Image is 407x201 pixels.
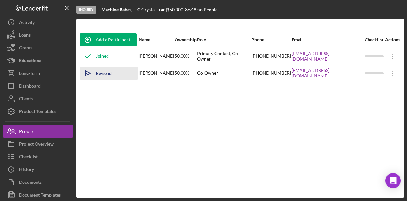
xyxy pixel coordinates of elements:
[3,41,73,54] button: Grants
[19,176,42,190] div: Documents
[3,80,73,92] button: Dashboard
[3,16,73,29] button: Activity
[197,48,251,64] div: Primary Contact, Co-Owner
[292,37,364,42] div: Email
[197,65,251,81] div: Co-Owner
[19,163,34,177] div: History
[19,29,31,43] div: Loans
[19,16,35,30] div: Activity
[3,163,73,176] button: History
[3,150,73,163] button: Checklist
[185,7,191,12] div: 8 %
[141,7,167,12] div: Crystal Tran |
[19,138,54,152] div: Project Overview
[292,51,364,61] a: [EMAIL_ADDRESS][DOMAIN_NAME]
[175,65,197,81] div: 50.00%
[139,37,174,42] div: Name
[365,37,384,42] div: Checklist
[252,65,291,81] div: [PHONE_NUMBER]
[252,48,291,64] div: [PHONE_NUMBER]
[167,7,183,12] span: $50,000
[139,65,174,81] div: [PERSON_NAME]
[3,176,73,189] button: Documents
[80,33,137,46] button: Add a Participant
[101,7,141,12] div: |
[96,33,130,46] div: Add a Participant
[203,7,217,12] div: | People
[3,138,73,150] button: Project Overview
[385,173,401,188] div: Open Intercom Messenger
[19,54,43,68] div: Educational
[292,68,364,78] a: [EMAIL_ADDRESS][DOMAIN_NAME]
[80,48,109,64] div: Joined
[19,41,32,56] div: Grants
[19,105,56,119] div: Product Templates
[19,67,40,81] div: Long-Term
[80,67,138,80] button: Re-send Invitation
[19,150,38,165] div: Checklist
[19,92,33,107] div: Clients
[101,7,140,12] b: Machine Babes, LLC
[384,37,400,42] div: Actions
[175,37,197,42] div: Ownership
[3,29,73,41] button: Loans
[3,125,73,138] button: People
[3,67,73,80] button: Long-Term
[19,125,33,139] div: People
[3,54,73,67] button: Educational
[3,92,73,105] button: Clients
[175,48,197,64] div: 50.00%
[191,7,203,12] div: 48 mo
[252,37,291,42] div: Phone
[3,105,73,118] button: Product Templates
[76,6,96,14] div: Inquiry
[96,67,132,80] div: Re-send Invitation
[197,37,251,42] div: Role
[139,48,174,64] div: [PERSON_NAME]
[19,80,41,94] div: Dashboard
